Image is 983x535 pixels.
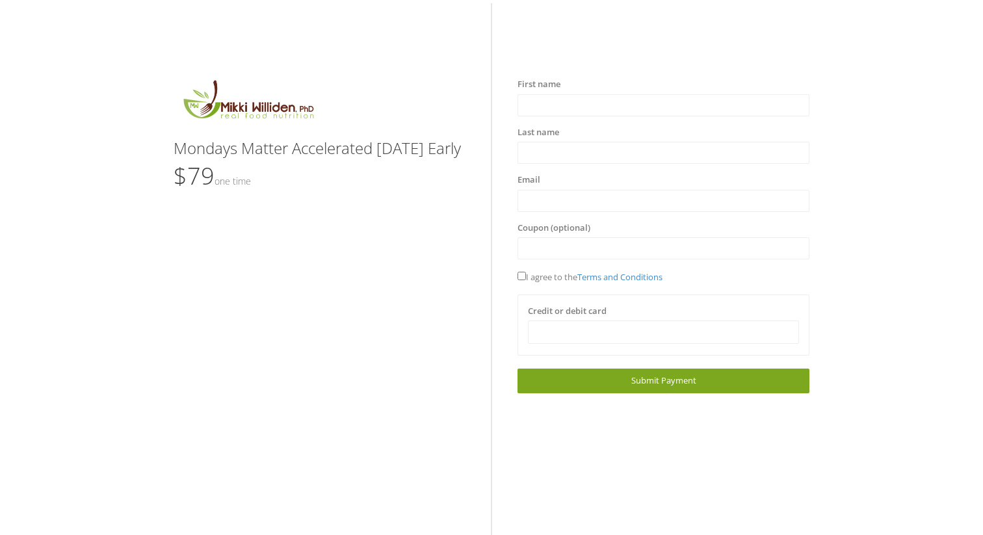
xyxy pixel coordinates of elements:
iframe: Secure card payment input frame [536,327,791,338]
a: Terms and Conditions [577,271,662,283]
img: MikkiLogoMain.png [174,78,322,127]
label: Last name [518,126,559,139]
label: Coupon (optional) [518,222,590,235]
span: $79 [174,160,251,192]
h3: Mondays Matter Accelerated [DATE] Early [174,140,465,157]
span: I agree to the [518,271,662,283]
label: First name [518,78,560,91]
small: One time [215,175,251,187]
span: Submit Payment [631,374,696,386]
label: Credit or debit card [528,305,607,318]
label: Email [518,174,540,187]
a: Submit Payment [518,369,809,393]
